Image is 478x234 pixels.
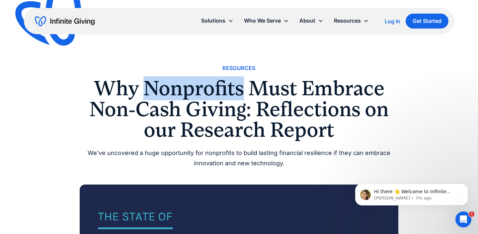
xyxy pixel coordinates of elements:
div: Who We Serve [239,14,294,28]
iframe: Intercom notifications message [345,170,478,216]
div: Resources [329,14,374,28]
div: Solutions [201,16,225,25]
div: We've uncovered a huge opportunity for nonprofits to build lasting financial resilience if they c... [80,148,398,168]
div: Resources [334,16,361,25]
div: About [299,16,315,25]
a: Get Started [406,14,448,29]
div: Who We Serve [244,16,281,25]
a: Log In [385,17,400,25]
div: Log In [385,19,400,24]
span: 1 [469,211,474,217]
a: Resources [222,64,256,73]
a: home [35,16,95,27]
div: About [294,14,329,28]
div: Solutions [196,14,239,28]
h1: Why Nonprofits Must Embrace Non-Cash Giving: Reflections on our Research Report [80,78,398,140]
iframe: Intercom live chat [455,211,471,227]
